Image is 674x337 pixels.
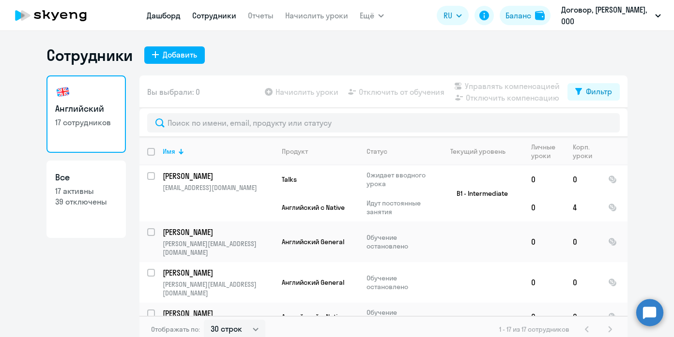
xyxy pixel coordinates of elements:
div: Имя [163,147,274,156]
div: Корп. уроки [573,143,600,160]
a: Дашборд [147,11,181,20]
div: Продукт [282,147,308,156]
p: Обучение остановлено [367,308,433,325]
div: Статус [367,147,387,156]
td: 0 [523,193,565,221]
td: 0 [565,165,600,193]
button: Ещё [360,6,384,25]
span: RU [444,10,452,21]
td: 0 [565,303,600,331]
p: [PERSON_NAME] [163,308,272,319]
p: [PERSON_NAME][EMAIL_ADDRESS][DOMAIN_NAME] [163,280,274,297]
span: Английский с Native [282,312,345,321]
td: 0 [523,303,565,331]
h1: Сотрудники [46,45,133,65]
button: Фильтр [567,83,620,101]
h3: Все [55,171,117,184]
a: [PERSON_NAME] [163,171,274,181]
p: 17 активны [55,186,117,196]
span: Вы выбрали: 0 [147,86,200,98]
span: 1 - 17 из 17 сотрудников [499,325,569,334]
span: Английский с Native [282,203,345,212]
span: Английский General [282,237,344,246]
p: [PERSON_NAME][EMAIL_ADDRESS][DOMAIN_NAME] [163,239,274,257]
span: Ещё [360,10,374,21]
p: Обучение остановлено [367,274,433,291]
h3: Английский [55,103,117,115]
button: Балансbalance [500,6,551,25]
p: [EMAIL_ADDRESS][DOMAIN_NAME] [163,183,274,192]
td: 0 [565,221,600,262]
button: RU [437,6,469,25]
input: Поиск по имени, email, продукту или статусу [147,113,620,132]
td: B1 - Intermediate [433,165,523,221]
div: Имя [163,147,175,156]
td: 0 [523,165,565,193]
a: Все17 активны39 отключены [46,161,126,238]
td: 4 [565,193,600,221]
p: Обучение остановлено [367,233,433,250]
a: Сотрудники [192,11,236,20]
a: [PERSON_NAME] [163,308,274,319]
p: Договор, [PERSON_NAME], ООО [561,4,651,27]
div: Добавить [163,49,197,60]
span: Talks [282,175,297,184]
td: 0 [565,262,600,303]
button: Добавить [144,46,205,64]
div: Личные уроки [531,143,565,160]
a: Начислить уроки [285,11,348,20]
a: [PERSON_NAME] [163,267,274,278]
div: Баланс [505,10,531,21]
a: Английский17 сотрудников [46,75,126,153]
p: [PERSON_NAME] [163,171,272,181]
p: Идут постоянные занятия [367,199,433,216]
a: Отчеты [248,11,274,20]
span: Английский General [282,278,344,287]
a: [PERSON_NAME] [163,227,274,237]
td: 0 [523,221,565,262]
div: Фильтр [586,86,612,97]
p: [PERSON_NAME] [163,267,272,278]
p: 17 сотрудников [55,117,117,128]
p: 39 отключены [55,196,117,207]
div: Текущий уровень [441,147,523,156]
p: [PERSON_NAME] [163,227,272,237]
span: Отображать по: [151,325,200,334]
div: Текущий уровень [450,147,505,156]
img: balance [535,11,545,20]
button: Договор, [PERSON_NAME], ООО [556,4,666,27]
p: Ожидает вводного урока [367,171,433,188]
img: english [55,84,71,100]
td: 0 [523,262,565,303]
